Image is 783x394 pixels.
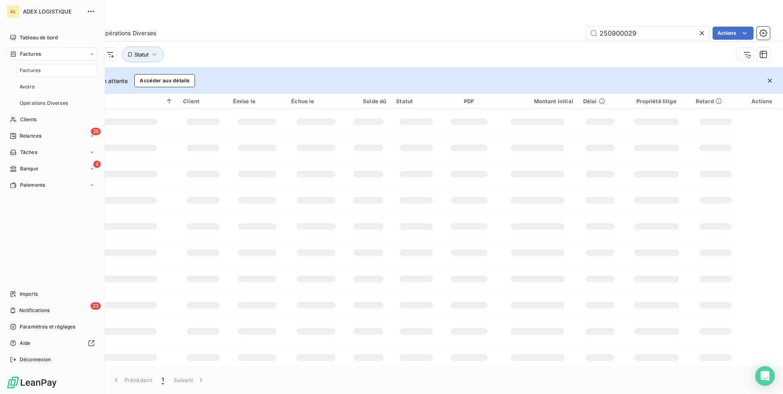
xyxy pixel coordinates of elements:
span: Paramètres et réglages [20,323,75,331]
span: 25 [91,128,101,135]
div: Propriété litige [627,98,686,104]
div: Solde dû [350,98,386,104]
a: Aide [7,337,98,350]
input: Rechercher [586,27,709,40]
span: Aide [20,340,31,347]
div: AL [7,5,20,18]
span: Banque [20,165,38,172]
button: Précédent [107,371,157,389]
span: Statut [134,51,149,58]
div: Statut [396,98,437,104]
span: 23 [91,302,101,310]
div: Client [183,98,223,104]
button: Accéder aux détails [134,74,195,87]
span: Déconnexion [20,356,51,363]
div: Actions [745,98,778,104]
span: Factures [20,67,41,74]
span: Notifications [19,307,50,314]
span: Imports [20,290,38,298]
span: ADEX LOGISTIQUE [23,8,82,15]
div: Montant initial [502,98,573,104]
span: Factures [20,50,41,58]
button: 1 [157,371,169,389]
div: Retard [696,98,735,104]
span: Avoirs [20,83,34,91]
span: Clients [20,116,36,123]
div: Échue le [291,98,340,104]
span: 4 [93,161,101,168]
span: Paiements [20,181,45,189]
span: Tâches [20,149,37,156]
div: Délai [583,98,617,104]
button: Actions [713,27,754,40]
div: Émise le [233,98,282,104]
span: 1 [162,376,164,384]
span: Tableau de bord [20,34,58,41]
button: Statut [122,47,164,62]
img: Logo LeanPay [7,376,57,389]
div: Open Intercom Messenger [755,366,775,386]
span: Opérations Diverses [101,29,156,37]
span: Opérations Diverses [20,100,68,107]
span: Relances [20,132,41,140]
div: PDF [446,98,492,104]
button: Suivant [169,371,210,389]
